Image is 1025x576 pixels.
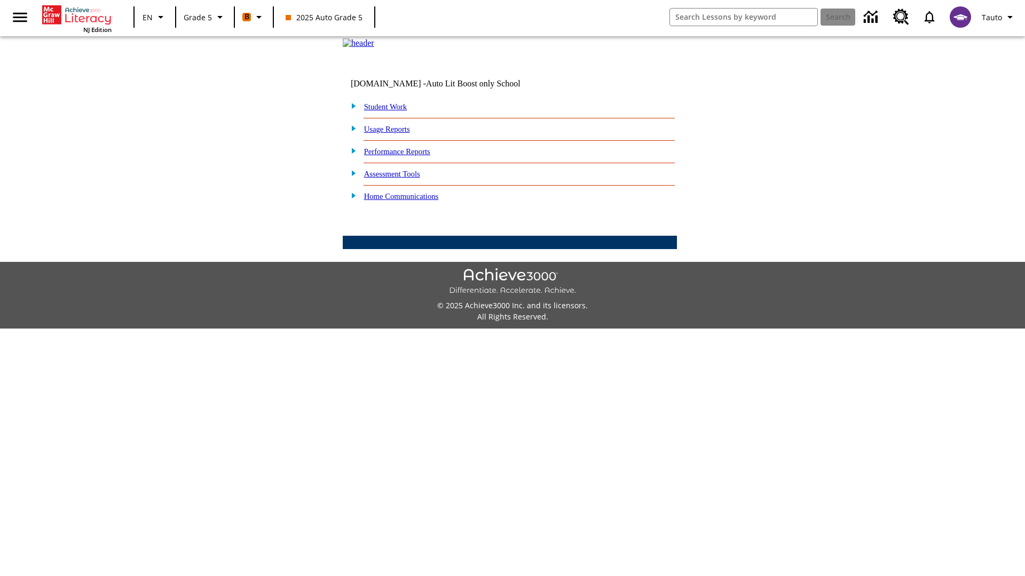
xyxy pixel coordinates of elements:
div: Home [42,3,112,34]
img: plus.gif [345,168,357,178]
nobr: Auto Lit Boost only School [426,79,521,88]
span: Tauto [982,12,1002,23]
a: Assessment Tools [364,170,420,178]
input: search field [670,9,817,26]
img: plus.gif [345,190,357,200]
a: Notifications [916,3,943,31]
span: EN [143,12,153,23]
button: Open side menu [4,2,36,33]
button: Grade: Grade 5, Select a grade [179,7,231,27]
img: plus.gif [345,146,357,155]
img: Achieve3000 Differentiate Accelerate Achieve [449,268,576,295]
button: Language: EN, Select a language [138,7,172,27]
span: NJ Edition [83,26,112,34]
a: Data Center [857,3,887,32]
a: Performance Reports [364,147,430,156]
a: Resource Center, Will open in new tab [887,3,916,31]
td: [DOMAIN_NAME] - [351,79,547,89]
img: plus.gif [345,101,357,110]
a: Student Work [364,102,407,111]
button: Select a new avatar [943,3,977,31]
button: Boost Class color is orange. Change class color [238,7,270,27]
span: 2025 Auto Grade 5 [286,12,362,23]
span: B [245,10,249,23]
span: Grade 5 [184,12,212,23]
a: Home Communications [364,192,439,201]
a: Usage Reports [364,125,410,133]
button: Profile/Settings [977,7,1021,27]
img: header [343,38,374,48]
img: plus.gif [345,123,357,133]
img: avatar image [950,6,971,28]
